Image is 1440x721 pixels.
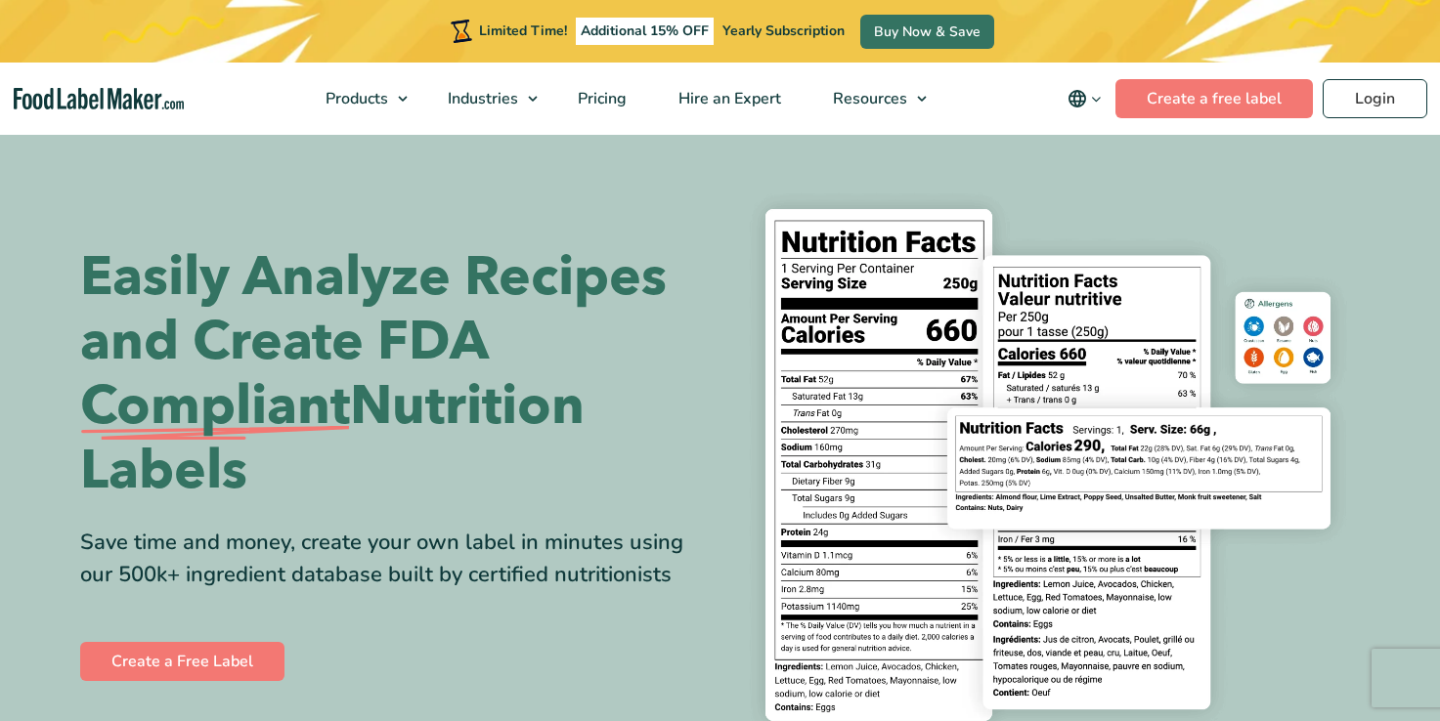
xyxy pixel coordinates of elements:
h1: Easily Analyze Recipes and Create FDA Nutrition Labels [80,245,706,503]
div: Save time and money, create your own label in minutes using our 500k+ ingredient database built b... [80,527,706,591]
a: Industries [422,63,547,135]
span: Compliant [80,374,350,439]
span: Limited Time! [479,21,567,40]
a: Create a Free Label [80,642,284,681]
a: Create a free label [1115,79,1313,118]
span: Yearly Subscription [722,21,845,40]
a: Login [1323,79,1427,118]
span: Pricing [572,88,629,109]
span: Industries [442,88,520,109]
a: Buy Now & Save [860,15,994,49]
a: Pricing [552,63,648,135]
a: Products [300,63,417,135]
span: Hire an Expert [673,88,783,109]
span: Resources [827,88,909,109]
span: Additional 15% OFF [576,18,714,45]
a: Hire an Expert [653,63,803,135]
span: Products [320,88,390,109]
a: Resources [807,63,937,135]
